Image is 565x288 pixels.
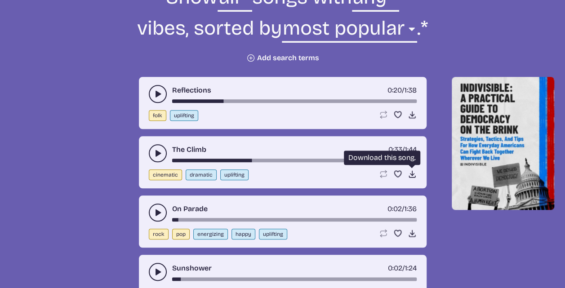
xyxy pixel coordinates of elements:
[149,169,182,180] button: cinematic
[393,110,402,119] button: Favorite
[393,229,402,238] button: Favorite
[193,229,228,239] button: energizing
[393,169,402,178] button: Favorite
[170,110,198,121] button: uplifting
[149,85,167,103] button: play-pause toggle
[379,229,388,238] button: Loop
[149,229,169,239] button: rock
[149,144,167,162] button: play-pause toggle
[405,264,417,272] span: 1:24
[172,85,211,96] a: Reflections
[405,86,417,94] span: 1:38
[452,77,555,210] img: Help save our democracy!
[387,204,417,214] div: /
[172,263,212,274] a: Sunshower
[172,144,206,155] a: The Climb
[379,110,388,119] button: Loop
[388,145,402,154] span: timer
[172,229,190,239] button: pop
[387,86,402,94] span: timer
[172,218,417,222] div: song-time-bar
[186,169,217,180] button: dramatic
[259,229,287,239] button: uplifting
[405,145,417,154] span: 1:44
[387,204,402,213] span: timer
[149,110,166,121] button: folk
[220,169,249,180] button: uplifting
[246,53,319,62] button: Add search terms
[149,263,167,281] button: play-pause toggle
[172,204,208,214] a: On Parade
[149,204,167,222] button: play-pause toggle
[388,263,417,274] div: /
[172,99,417,103] div: song-time-bar
[282,15,417,46] select: sorting
[388,144,417,155] div: /
[172,159,417,162] div: song-time-bar
[388,264,402,272] span: timer
[387,85,417,96] div: /
[231,229,255,239] button: happy
[172,277,417,281] div: song-time-bar
[405,204,417,213] span: 1:36
[379,169,388,178] button: Loop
